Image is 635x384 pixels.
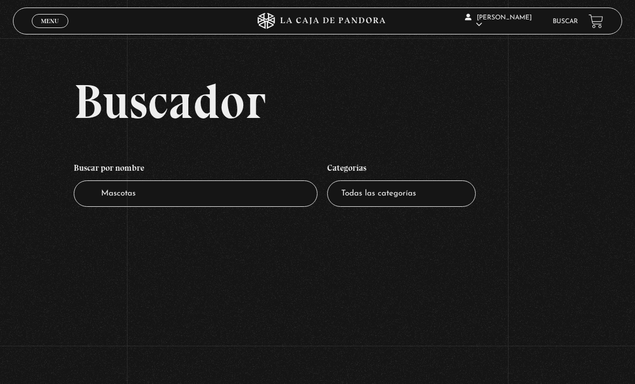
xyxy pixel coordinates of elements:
a: Buscar [553,18,578,25]
h4: Buscar por nombre [74,158,317,180]
span: Menu [41,18,59,24]
h4: Categorías [327,158,476,180]
a: View your shopping cart [589,14,603,29]
span: [PERSON_NAME] [465,15,532,28]
span: Cerrar [38,27,63,34]
h2: Buscador [74,77,623,125]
